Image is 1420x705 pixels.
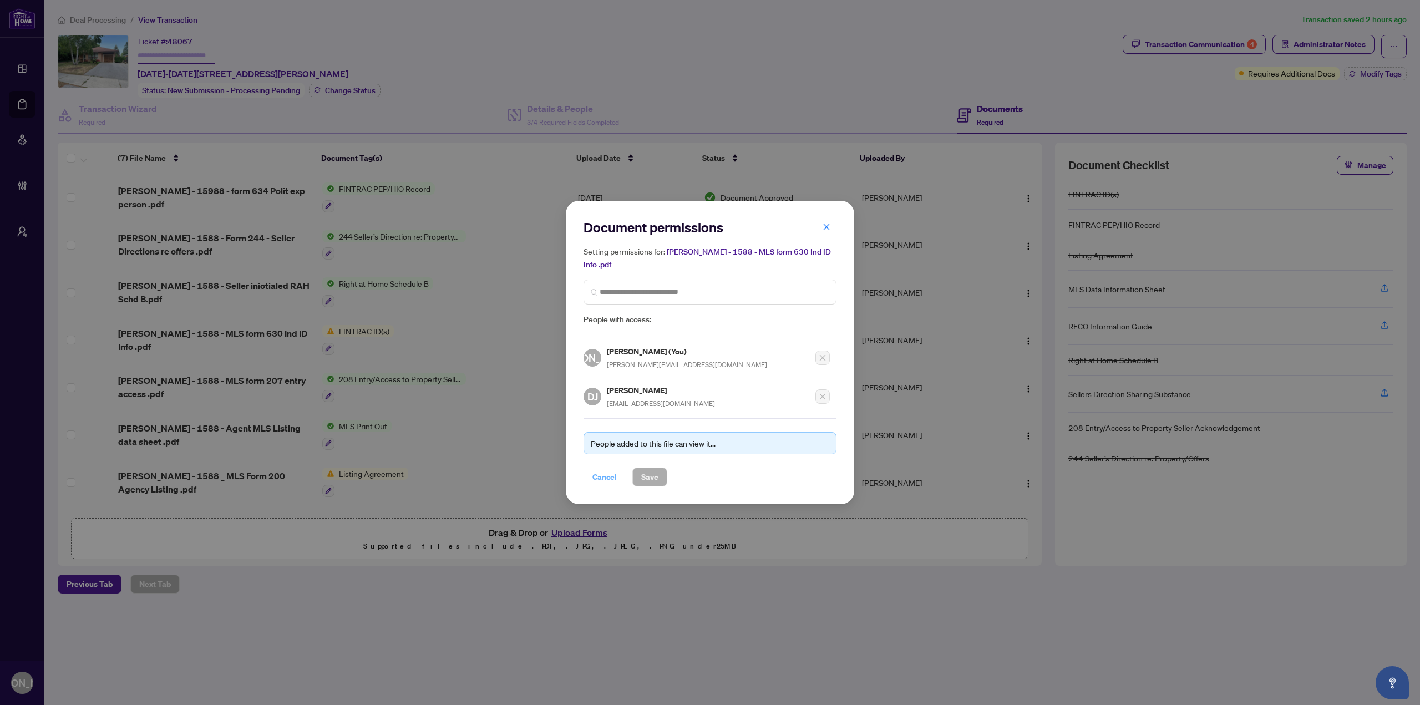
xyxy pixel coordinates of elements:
span: [PERSON_NAME] - 1588 - MLS form 630 Ind ID Info .pdf [584,247,831,270]
span: People with access: [584,313,836,326]
button: Save [632,468,667,486]
h5: [PERSON_NAME] (You) [607,345,767,358]
span: close [823,223,830,231]
img: search_icon [591,289,597,296]
h5: Setting permissions for: [584,245,836,271]
h2: Document permissions [584,219,836,236]
span: [PERSON_NAME][EMAIL_ADDRESS][DOMAIN_NAME] [607,361,767,369]
span: DJ [587,389,598,404]
span: Cancel [592,468,617,486]
span: [PERSON_NAME] [554,350,632,366]
button: Cancel [584,468,626,486]
span: [EMAIL_ADDRESS][DOMAIN_NAME] [607,399,715,408]
div: People added to this file can view it... [591,437,829,449]
button: Open asap [1376,666,1409,699]
h5: [PERSON_NAME] [607,384,715,397]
